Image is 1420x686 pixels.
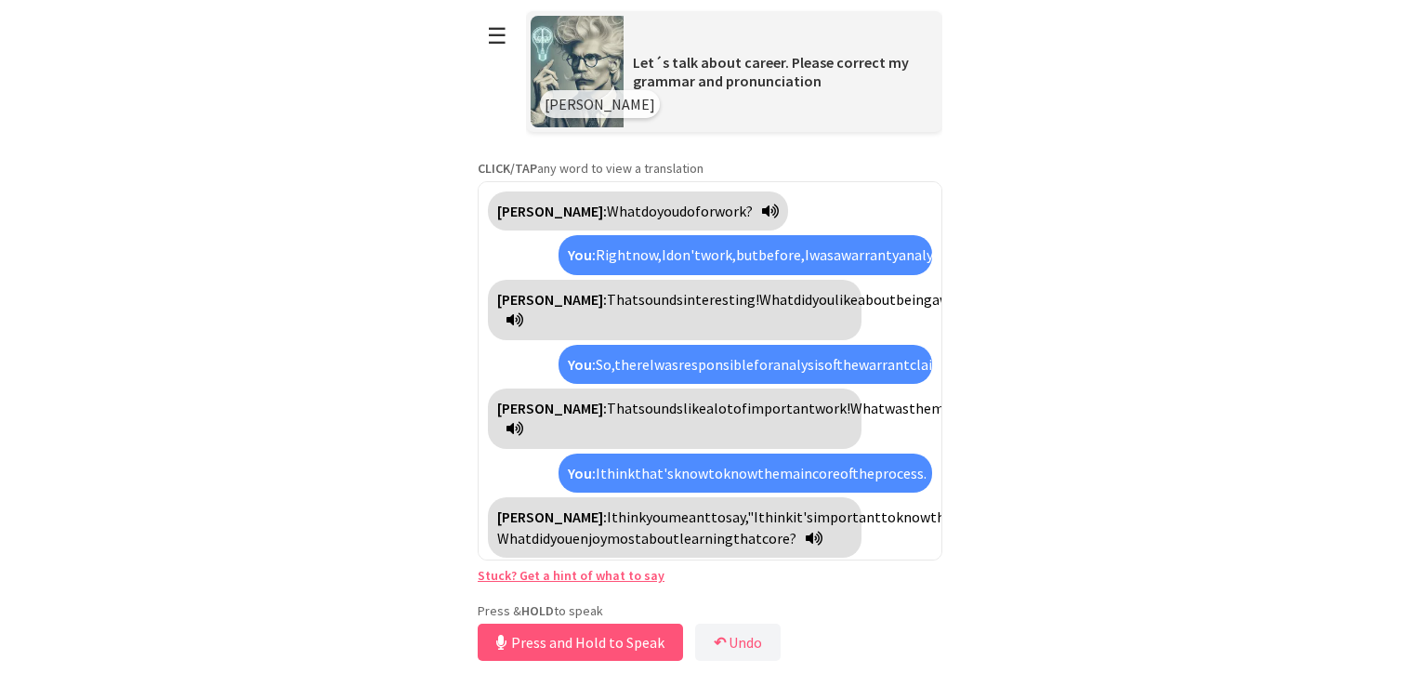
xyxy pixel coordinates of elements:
[706,399,714,417] span: a
[874,464,927,482] span: process.
[858,290,896,309] span: about
[793,508,813,526] span: it's
[733,529,762,547] span: that
[711,508,726,526] span: to
[859,355,910,374] span: warrant
[896,508,930,526] span: know
[641,202,657,220] span: do
[841,245,899,264] span: warranty
[532,529,550,547] span: did
[758,508,793,526] span: think
[635,464,674,482] span: that's
[607,508,611,526] span: I
[758,245,805,264] span: before,
[835,290,858,309] span: like
[607,202,641,220] span: What
[666,245,701,264] span: don't
[488,280,861,340] div: Click to translate
[614,355,650,374] span: there
[497,290,607,309] strong: [PERSON_NAME]:
[521,602,554,619] strong: HOLD
[930,508,953,526] span: the
[600,464,635,482] span: think
[478,602,942,619] p: Press & to speak
[813,508,881,526] span: important
[812,290,835,309] span: you
[715,202,753,220] span: work?
[773,355,824,374] span: analysis
[757,464,780,482] span: the
[559,345,932,384] div: Click to translate
[559,454,932,493] div: Click to translate
[488,497,861,558] div: Click to translate
[497,508,607,526] strong: [PERSON_NAME]:
[909,399,931,417] span: the
[843,355,859,374] span: the
[932,290,940,309] span: a
[497,202,607,220] strong: [PERSON_NAME]:
[550,529,572,547] span: you
[531,16,624,127] img: Scenario Image
[607,529,641,547] span: most
[657,202,679,220] span: you
[478,12,517,59] button: ☰
[736,245,758,264] span: but
[478,624,683,661] button: Press and Hold to Speak
[633,53,909,90] span: Let´s talk about career. Please correct my grammar and pronunciation
[568,245,596,264] strong: You:
[834,245,841,264] span: a
[754,355,773,374] span: for
[568,464,596,482] strong: You:
[708,464,723,482] span: to
[824,355,843,374] span: of
[840,464,859,482] span: of
[812,464,840,482] span: core
[545,95,655,113] span: [PERSON_NAME]
[650,355,654,374] span: I
[478,160,942,177] p: any word to view a translation
[794,290,812,309] span: did
[568,355,596,374] strong: You:
[762,529,796,547] span: core?
[678,355,754,374] span: responsible
[683,399,706,417] span: like
[759,290,794,309] span: What
[780,464,812,482] span: main
[497,399,607,417] strong: [PERSON_NAME]:
[611,508,646,526] span: think
[478,567,664,584] a: Stuck? Get a hint of what to say
[679,529,733,547] span: learning
[695,624,781,661] button: ↶Undo
[885,399,909,417] span: was
[733,399,747,417] span: of
[668,508,711,526] span: meant
[607,399,638,417] span: That
[850,399,885,417] span: What
[488,191,788,231] div: Click to translate
[596,355,614,374] span: So,
[805,245,809,264] span: I
[679,202,695,220] span: do
[714,633,726,652] b: ↶
[940,290,997,309] span: warranty
[723,464,757,482] span: know
[899,245,949,264] span: analyst.
[815,399,850,417] span: work!
[596,245,632,264] span: Right
[559,235,932,274] div: Click to translate
[478,160,537,177] strong: CLICK/TAP
[747,399,815,417] span: important
[747,508,758,526] span: "I
[701,245,736,264] span: work,
[607,290,638,309] span: That
[662,245,666,264] span: I
[638,290,683,309] span: sounds
[654,355,678,374] span: was
[572,529,607,547] span: enjoy
[714,399,733,417] span: lot
[726,508,747,526] span: say,
[809,245,834,264] span: was
[646,508,668,526] span: you
[695,202,715,220] span: for
[632,245,662,264] span: now,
